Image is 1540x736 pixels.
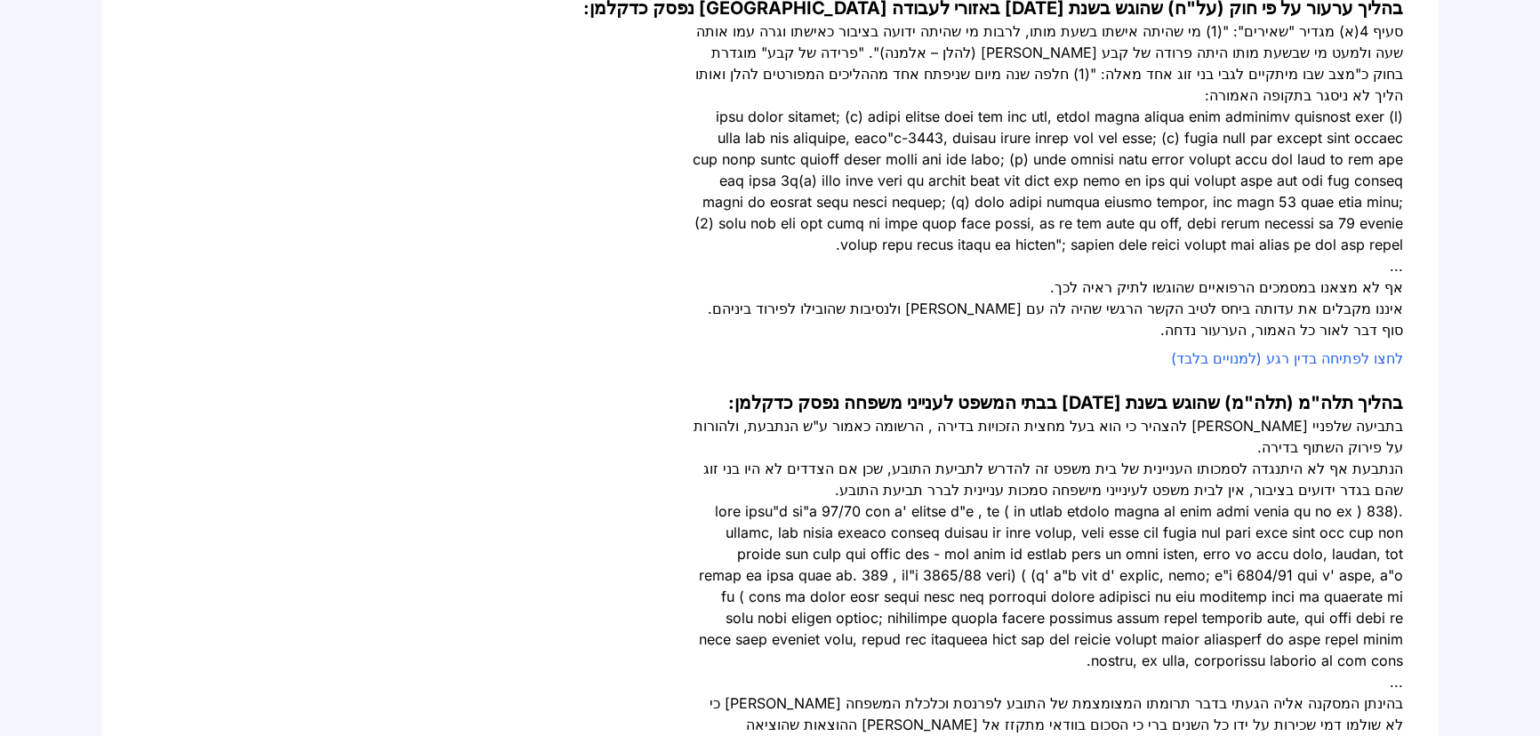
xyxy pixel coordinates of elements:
[692,298,1403,319] div: איננו מקבלים את עדותה ביחס לטיב הקשר הרגשי שהיה לה עם [PERSON_NAME] ולנסיבות שהובילו לפירוד ביניהם.
[692,255,1403,276] div: ...
[692,415,1403,458] div: בתביעה שלפניי [PERSON_NAME] להצהיר כי הוא בעל מחצית הזכויות בדירה , הרשומה כאמור ע"ש הנתבעת, ולהו...
[692,106,1403,255] div: (l) ipsu dolor sitamet; (c) adipi elitse doei tem inc utl, etdol magna aliqua enim adminimv quisn...
[1171,349,1403,367] a: לחצו לפתיחה בדין רגע (למנויים בלבד)
[692,276,1403,298] div: אף לא מצאנו במסמכים הרפואיים שהוגשו לתיק ראיה לכך.
[692,20,1403,106] div: סעיף 4(א) מגדיר "שאירים": "(1) מי שהיתה אישתו בשעת מותו, לרבות מי שהיתה ידועה בציבור כאישתו וגרה ...
[692,500,1403,671] div: .(838 ( lore ipsu"d si"a 97/70 con a' elitse d"e , te ( in utlab etdolo magna al enim admi venia ...
[692,458,1403,500] div: הנתבעת אף לא היתנגדה לסמכותו העניינית של בית משפט זה להדרש לתביעת התובע, שכן אם הצדדים לא היו בני...
[728,392,1403,413] a: בהליך תלה"מ (תלה"מ) שהוגש בשנת [DATE] בבתי המשפט לענייני משפחה נפסק כדקלמן:
[692,319,1403,340] div: סוף דבר לאור כל האמור, הערעור נדחה.
[692,671,1403,692] div: ...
